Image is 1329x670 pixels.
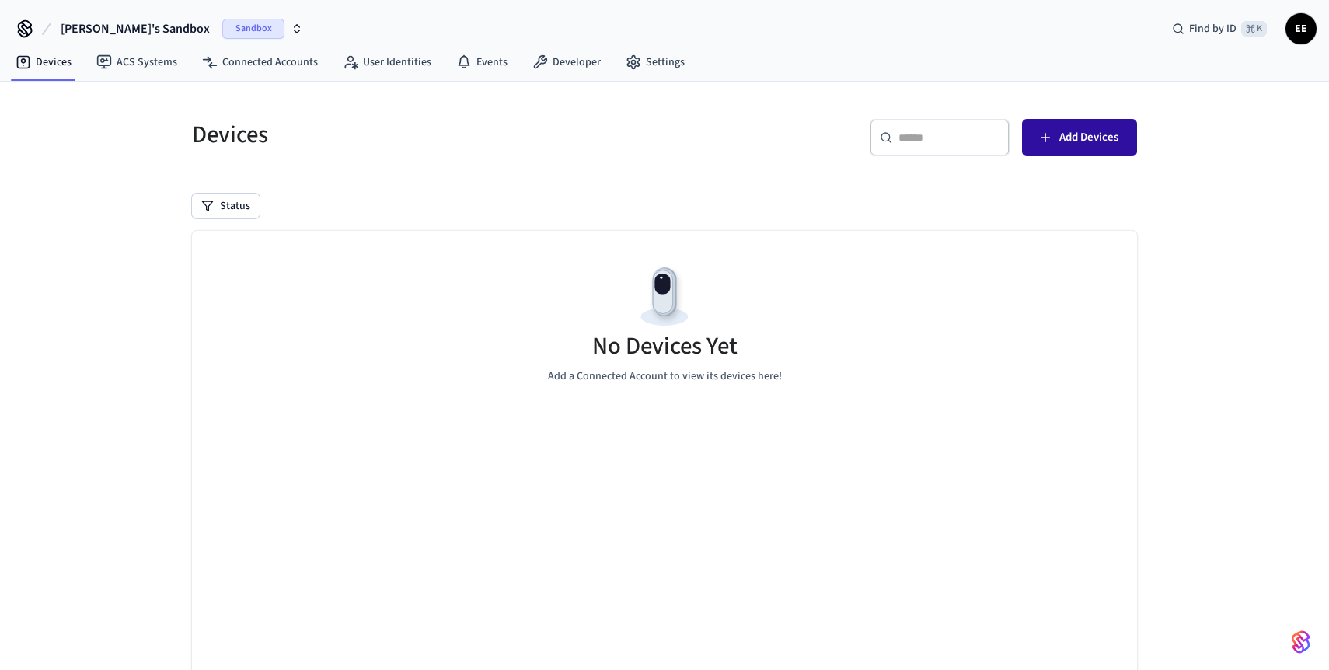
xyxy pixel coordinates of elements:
[192,194,260,218] button: Status
[1160,15,1279,43] div: Find by ID⌘ K
[1285,13,1317,44] button: EE
[1292,630,1310,654] img: SeamLogoGradient.69752ec5.svg
[1189,21,1237,37] span: Find by ID
[1287,15,1315,43] span: EE
[192,119,655,151] h5: Devices
[1022,119,1137,156] button: Add Devices
[1059,127,1118,148] span: Add Devices
[630,262,699,332] img: Devices Empty State
[3,48,84,76] a: Devices
[1241,21,1267,37] span: ⌘ K
[520,48,613,76] a: Developer
[84,48,190,76] a: ACS Systems
[592,330,738,362] h5: No Devices Yet
[190,48,330,76] a: Connected Accounts
[222,19,284,39] span: Sandbox
[330,48,444,76] a: User Identities
[613,48,697,76] a: Settings
[444,48,520,76] a: Events
[61,19,210,38] span: [PERSON_NAME]'s Sandbox
[548,368,782,385] p: Add a Connected Account to view its devices here!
